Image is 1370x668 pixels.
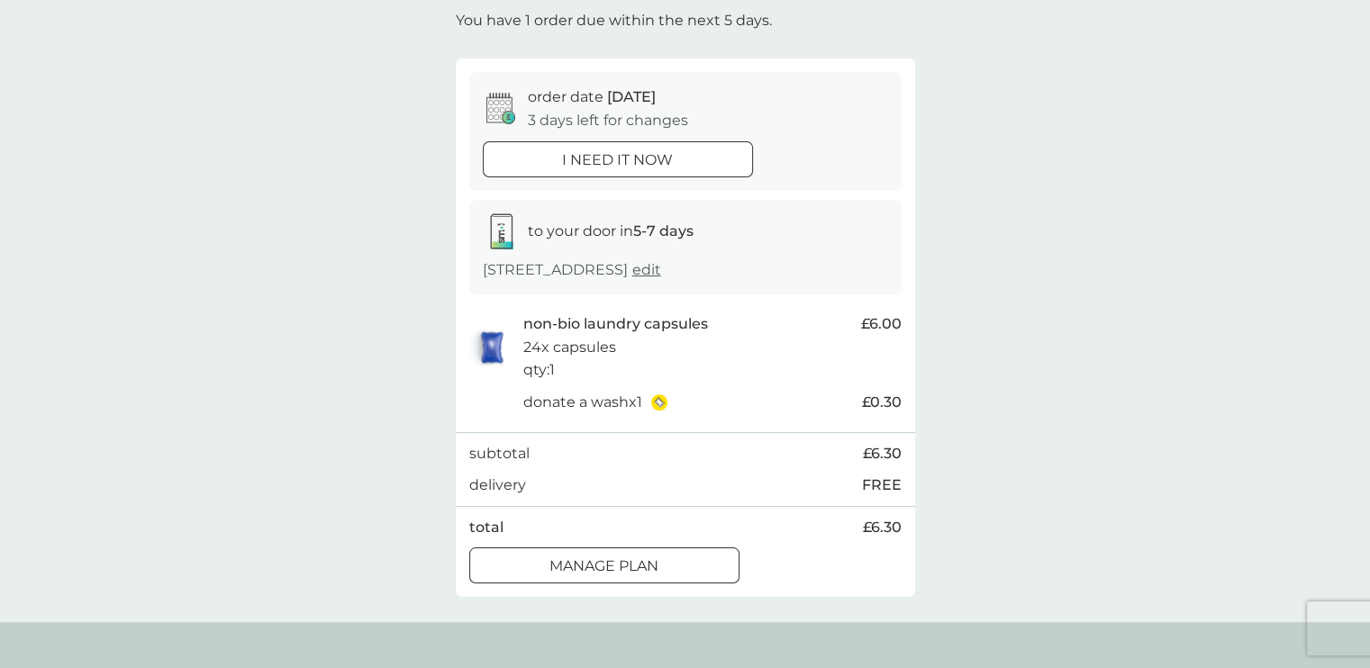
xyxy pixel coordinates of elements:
p: You have 1 order due within the next 5 days. [456,9,772,32]
p: non-bio laundry capsules [523,312,708,336]
p: 24x capsules [523,336,616,359]
button: i need it now [483,141,753,177]
span: [DATE] [607,88,656,105]
span: £6.30 [863,516,902,539]
p: order date [528,86,656,109]
p: FREE [862,474,902,497]
button: Manage plan [469,547,739,583]
p: total [469,516,504,539]
p: donate a wash x 1 [523,391,642,414]
span: £0.30 [862,391,902,414]
span: £6.30 [863,442,902,465]
span: to your door in [528,222,694,239]
p: Manage plan [549,555,658,578]
p: qty : 1 [523,358,555,382]
p: delivery [469,474,526,497]
p: [STREET_ADDRESS] [483,258,661,282]
p: i need it now [562,149,673,172]
p: subtotal [469,442,530,465]
p: 3 days left for changes [528,109,688,132]
span: £6.00 [861,312,902,336]
strong: 5-7 days [633,222,694,239]
a: edit [632,261,661,278]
